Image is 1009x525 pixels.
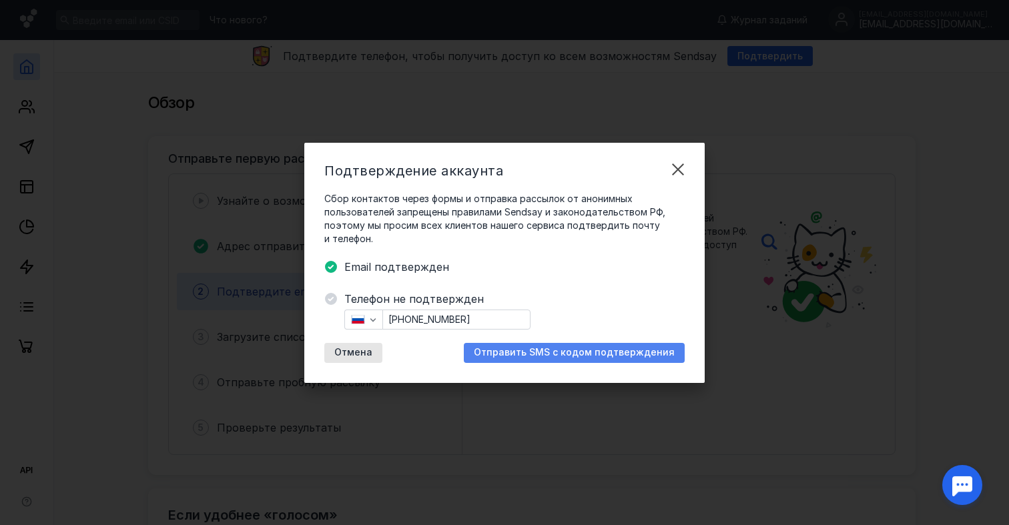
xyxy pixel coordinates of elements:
[324,343,382,363] button: Отмена
[474,347,675,358] span: Отправить SMS с кодом подтверждения
[334,347,372,358] span: Отмена
[464,343,685,363] button: Отправить SMS с кодом подтверждения
[344,259,685,275] span: Email подтвержден
[324,192,685,245] span: Сбор контактов через формы и отправка рассылок от анонимных пользователей запрещены правилами Sen...
[344,291,685,307] span: Телефон не подтвержден
[324,163,503,179] span: Подтверждение аккаунта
